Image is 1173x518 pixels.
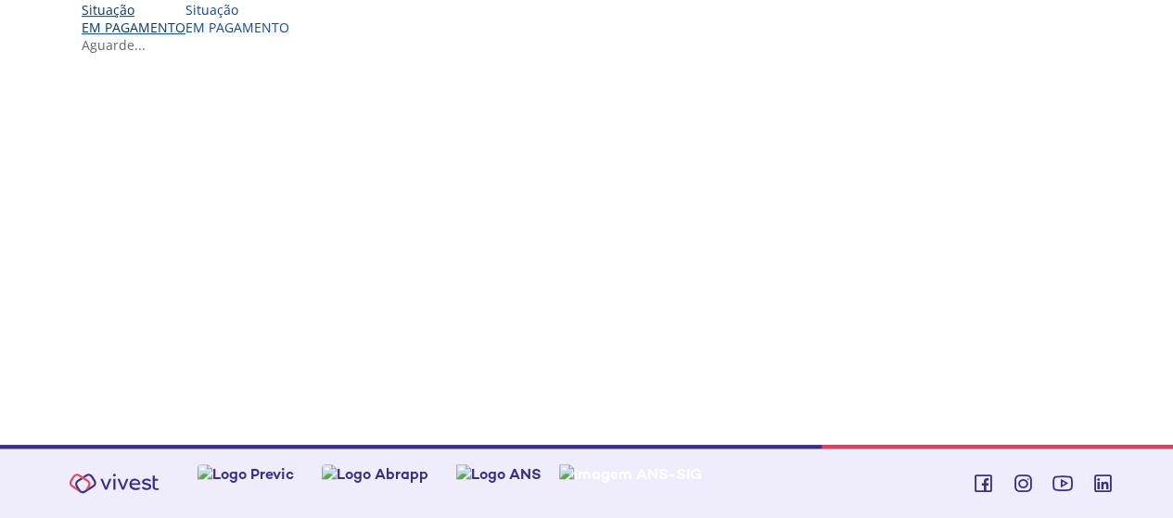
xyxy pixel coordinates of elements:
iframe: Iframe [82,72,1105,406]
img: Vivest [58,462,170,504]
div: Situação [82,1,185,19]
img: Imagem ANS-SIG [559,464,702,484]
img: Logo Previc [198,464,294,484]
div: Situação [185,1,289,19]
img: Logo ANS [456,464,542,484]
img: Logo Abrapp [322,464,428,484]
div: Aguarde... [82,36,1105,54]
span: EM PAGAMENTO [185,19,289,36]
span: EM PAGAMENTO [82,19,185,36]
section: <span lang="en" dir="ltr">IFrameProdutos</span> [82,72,1105,410]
